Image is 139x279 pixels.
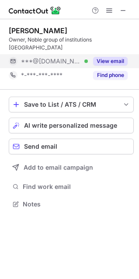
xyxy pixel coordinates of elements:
button: Find work email [9,181,134,193]
div: Save to List / ATS / CRM [24,101,118,108]
button: Notes [9,198,134,210]
div: Owner, Noble group of institutions [GEOGRAPHIC_DATA] [9,36,134,52]
button: Reveal Button [93,71,128,80]
img: ContactOut v5.3.10 [9,5,61,16]
div: [PERSON_NAME] [9,26,67,35]
span: AI write personalized message [24,122,117,129]
span: Add to email campaign [24,164,93,171]
button: Reveal Button [93,57,128,66]
button: AI write personalized message [9,118,134,133]
span: Notes [23,200,130,208]
button: Add to email campaign [9,160,134,175]
span: Find work email [23,183,130,191]
span: Send email [24,143,57,150]
button: Send email [9,139,134,154]
button: save-profile-one-click [9,97,134,112]
span: ***@[DOMAIN_NAME] [21,57,81,65]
